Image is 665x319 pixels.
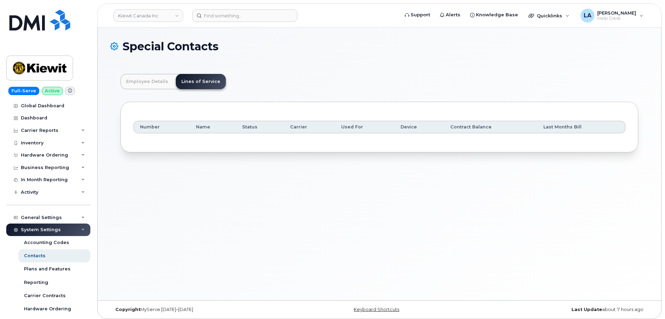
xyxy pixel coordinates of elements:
th: Device [394,121,444,133]
div: about 7 hours ago [469,307,649,312]
strong: Last Update [572,307,602,312]
div: MyServe [DATE]–[DATE] [110,307,290,312]
a: Lines of Service [176,74,226,89]
th: Carrier [284,121,335,133]
th: Contract Balance [444,121,537,133]
a: Employee Details [121,74,174,89]
th: Last Months Bill [537,121,625,133]
th: Number [133,121,190,133]
th: Status [236,121,284,133]
a: Keyboard Shortcuts [354,307,399,312]
iframe: Messenger Launcher [635,289,660,314]
th: Used For [335,121,394,133]
strong: Copyright [115,307,140,312]
h1: Special Contacts [110,40,649,52]
th: Name [190,121,236,133]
